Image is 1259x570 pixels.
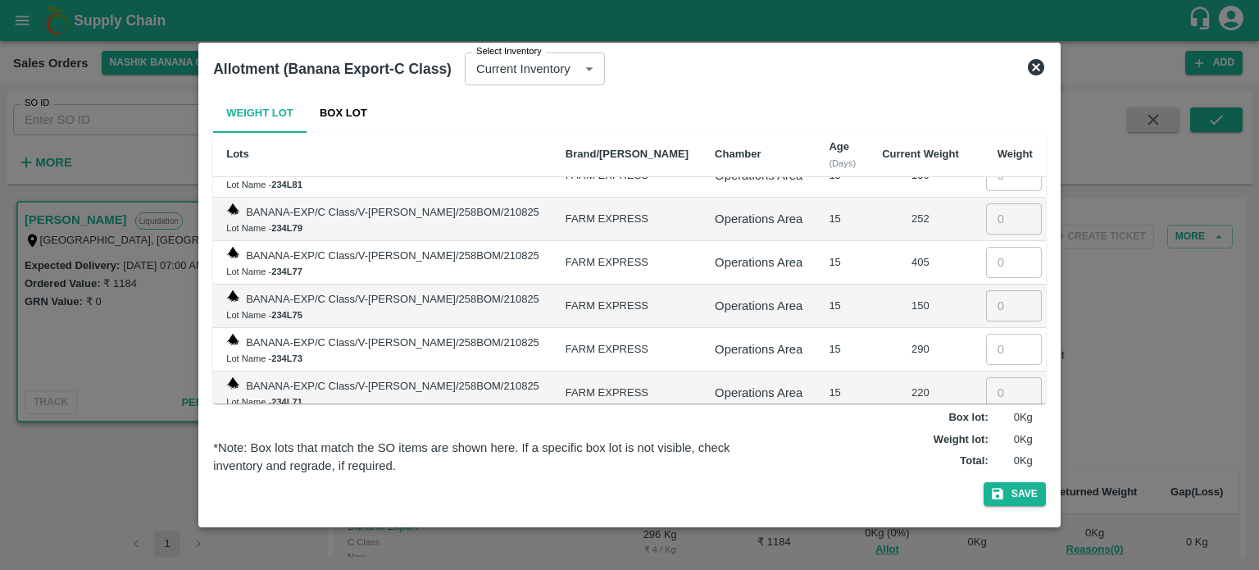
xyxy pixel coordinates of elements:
[213,439,768,476] div: *Note: Box lots that match the SO items are shown here. If a specific box lot is not visible, che...
[226,333,239,346] img: weight
[984,482,1046,506] button: Save
[226,376,239,390] img: weight
[271,353,302,363] b: 234L73
[552,198,702,241] td: FARM EXPRESS
[715,148,761,160] b: Chamber
[882,385,959,401] div: 220
[934,432,989,448] label: Weight lot :
[829,140,849,153] b: Age
[992,432,1033,448] p: 0 Kg
[226,246,239,259] img: weight
[986,203,1042,235] input: 0
[715,297,802,315] div: Operations Area
[882,148,959,160] b: Current Weight
[271,310,302,320] b: 234L75
[816,372,869,415] td: 15
[986,334,1042,365] input: 0
[986,290,1042,321] input: 0
[213,328,552,372] td: BANANA-EXP/C Class/V-[PERSON_NAME]/258BOM/210825
[552,241,702,285] td: FARM EXPRESS
[986,247,1042,278] input: 0
[476,60,570,78] p: Current Inventory
[476,45,542,58] label: Select Inventory
[213,198,552,241] td: BANANA-EXP/C Class/V-[PERSON_NAME]/258BOM/210825
[816,285,869,328] td: 15
[213,372,552,415] td: BANANA-EXP/C Class/V-[PERSON_NAME]/258BOM/210825
[960,454,988,469] label: Total :
[213,93,307,133] button: Weight Lot
[226,351,539,366] div: Lot Name -
[213,61,452,77] b: Allotment (Banana Export-C Class)
[271,180,302,189] b: 234L81
[715,210,802,228] div: Operations Area
[882,212,959,227] div: 252
[566,148,689,160] b: Brand/[PERSON_NAME]
[226,308,539,322] div: Lot Name -
[213,241,552,285] td: BANANA-EXP/C Class/V-[PERSON_NAME]/258BOM/210825
[226,177,539,192] div: Lot Name -
[829,156,856,171] div: (Days)
[226,148,248,160] b: Lots
[271,267,302,276] b: 234L77
[998,148,1033,160] b: Weight
[816,241,869,285] td: 15
[226,203,239,216] img: weight
[271,223,302,233] b: 234L79
[552,285,702,328] td: FARM EXPRESS
[226,221,539,235] div: Lot Name -
[226,394,539,409] div: Lot Name -
[552,372,702,415] td: FARM EXPRESS
[816,198,869,241] td: 15
[882,342,959,358] div: 290
[552,328,702,372] td: FARM EXPRESS
[948,410,988,426] label: Box lot :
[816,328,869,372] td: 15
[882,255,959,271] div: 405
[226,290,239,303] img: weight
[715,340,802,358] div: Operations Area
[271,397,302,407] b: 234L71
[213,285,552,328] td: BANANA-EXP/C Class/V-[PERSON_NAME]/258BOM/210825
[992,454,1033,469] p: 0 Kg
[307,93,380,133] button: Box Lot
[992,410,1033,426] p: 0 Kg
[226,264,539,279] div: Lot Name -
[882,299,959,314] div: 150
[986,377,1042,408] input: 0
[715,253,802,271] div: Operations Area
[715,384,802,402] div: Operations Area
